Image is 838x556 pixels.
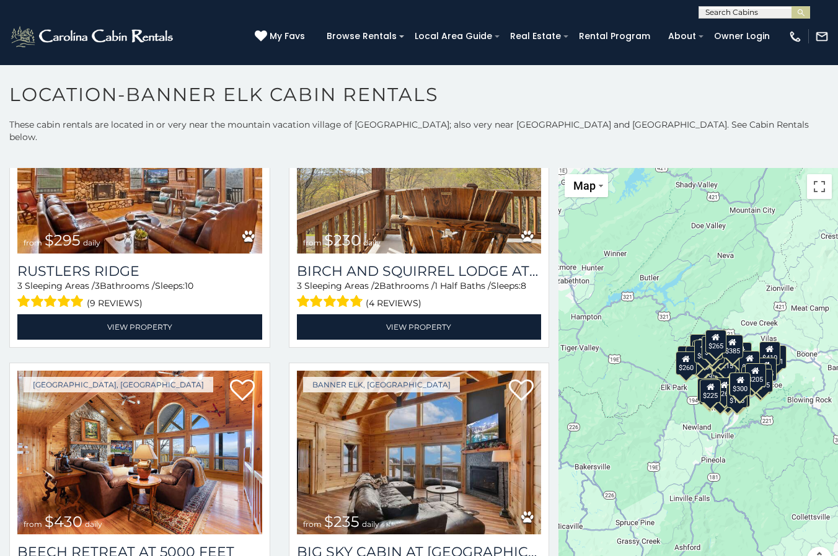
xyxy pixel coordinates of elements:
div: $300 [730,372,751,395]
a: Big Sky Cabin at Monteagle from $235 daily [297,371,542,534]
div: $225 [700,379,721,402]
div: $385 [722,335,743,358]
img: mail-regular-white.png [815,30,829,43]
div: $230 [741,366,762,389]
div: $315 [729,372,750,395]
div: $215 [715,350,736,373]
div: $375 [710,384,731,408]
div: $195 [726,384,748,407]
span: Map [573,179,596,192]
div: $265 [713,377,734,400]
a: About [662,27,702,46]
a: [GEOGRAPHIC_DATA], [GEOGRAPHIC_DATA] [24,377,213,392]
span: from [303,238,322,247]
a: Add to favorites [509,378,534,404]
span: daily [362,519,379,529]
a: Rental Program [573,27,656,46]
div: Sleeping Areas / Bathrooms / Sleeps: [297,280,542,311]
div: $615 [739,351,760,374]
a: Owner Login [708,27,776,46]
span: daily [363,238,381,247]
span: from [24,519,42,529]
div: $195 [751,368,772,392]
div: $395 [703,341,724,364]
span: daily [85,519,102,529]
span: 10 [185,280,193,291]
div: $260 [675,351,696,374]
h3: Birch and Squirrel Lodge at Eagles Nest [297,263,542,280]
div: $451 [765,345,787,369]
div: $265 [750,371,771,394]
a: Browse Rentals [320,27,403,46]
img: Birch and Squirrel Lodge at Eagles Nest [297,89,542,253]
div: $720 [690,334,711,358]
img: Beech Retreat at 5000 Feet [17,371,262,534]
span: 2 [374,280,379,291]
a: View Property [17,314,262,340]
span: (9 reviews) [87,295,143,311]
button: Toggle fullscreen view [807,174,832,199]
a: Rustlers Ridge [17,263,262,280]
div: Sleeping Areas / Bathrooms / Sleeps: [17,280,262,311]
a: Beech Retreat at 5000 Feet from $430 daily [17,371,262,534]
img: phone-regular-white.png [788,30,802,43]
div: $485 [756,357,777,381]
a: Birch and Squirrel Lodge at Eagles Nest from $230 daily [297,89,542,253]
span: 3 [95,280,100,291]
a: Add to favorites [230,378,255,404]
img: Rustlers Ridge [17,89,262,253]
span: 1 Half Baths / [434,280,491,291]
span: $235 [324,513,359,531]
span: My Favs [270,30,305,43]
span: $230 [324,231,361,249]
span: 3 [297,280,302,291]
div: $230 [691,351,712,374]
span: (4 reviews) [366,295,421,311]
div: $315 [694,340,715,363]
div: $410 [759,342,780,365]
span: 3 [17,280,22,291]
a: Local Area Guide [408,27,498,46]
a: Banner Elk, [GEOGRAPHIC_DATA] [303,377,460,392]
img: Big Sky Cabin at Monteagle [297,371,542,534]
button: Change map style [565,174,608,197]
a: Rustlers Ridge from $295 daily [17,89,262,253]
div: $240 [697,378,718,402]
a: Birch and Squirrel Lodge at [GEOGRAPHIC_DATA] [297,263,542,280]
a: Real Estate [504,27,567,46]
span: $295 [45,231,81,249]
div: $170 [712,353,733,376]
img: White-1-2.png [9,24,177,49]
div: $300 [703,340,725,364]
a: View Property [297,314,542,340]
span: from [24,238,42,247]
span: daily [83,238,100,247]
span: from [303,519,322,529]
div: $205 [744,363,765,387]
div: $265 [705,330,726,353]
span: $430 [45,513,82,531]
a: My Favs [255,30,308,43]
div: $425 [702,335,723,359]
span: 8 [521,280,526,291]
